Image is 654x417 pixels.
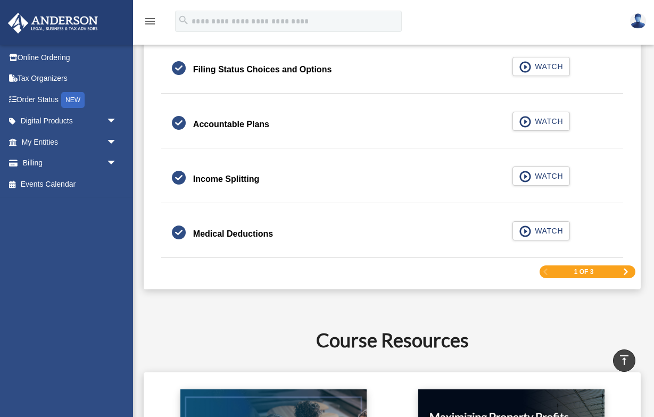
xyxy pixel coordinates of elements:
div: NEW [61,92,85,108]
span: arrow_drop_down [106,131,128,153]
button: WATCH [512,112,570,131]
button: WATCH [512,57,570,76]
a: Online Ordering [7,47,133,68]
div: Accountable Plans [193,117,269,132]
i: vertical_align_top [618,354,631,366]
div: Filing Status Choices and Options [193,62,332,77]
span: WATCH [532,61,563,72]
h2: Course Resources [150,327,634,353]
a: Accountable Plans WATCH [172,112,612,137]
div: Medical Deductions [193,227,273,241]
a: My Entitiesarrow_drop_down [7,131,133,153]
img: User Pic [630,13,646,29]
a: vertical_align_top [613,349,635,372]
a: Filing Status Choices and Options WATCH [172,57,612,82]
a: Medical Deductions WATCH [172,221,612,247]
div: Income Splitting [193,172,259,187]
a: Billingarrow_drop_down [7,153,133,174]
a: Events Calendar [7,173,133,195]
button: WATCH [512,221,570,240]
button: WATCH [512,166,570,186]
span: arrow_drop_down [106,153,128,174]
a: Next Page [623,268,629,276]
a: Income Splitting WATCH [172,166,612,192]
span: 1 of 3 [574,269,594,275]
span: WATCH [532,116,563,127]
i: menu [144,15,156,28]
i: search [178,14,189,26]
span: WATCH [532,171,563,181]
span: arrow_drop_down [106,111,128,132]
img: Anderson Advisors Platinum Portal [5,13,101,34]
span: WATCH [532,226,563,236]
a: Digital Productsarrow_drop_down [7,111,133,132]
a: menu [144,19,156,28]
a: Order StatusNEW [7,89,133,111]
a: Tax Organizers [7,68,133,89]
